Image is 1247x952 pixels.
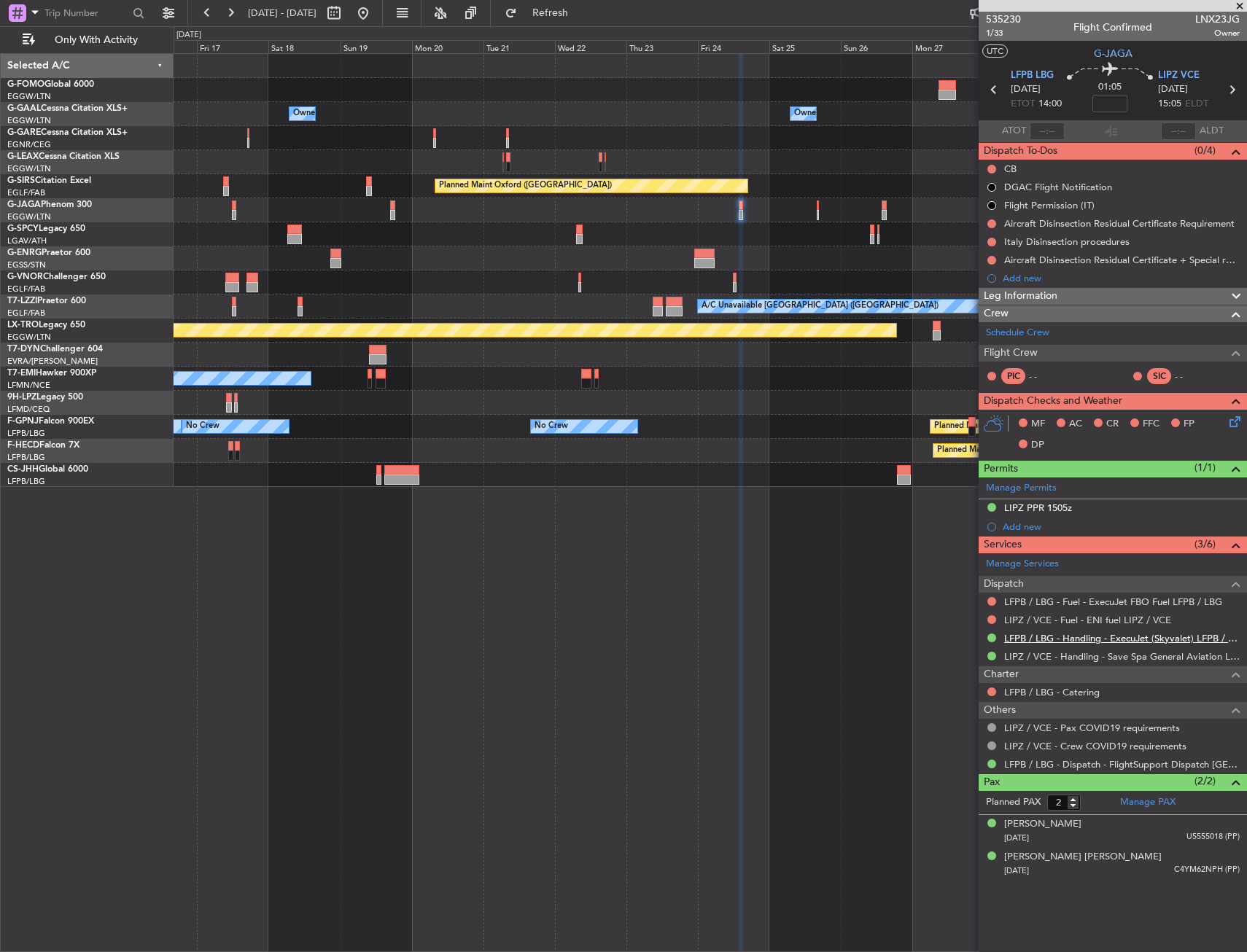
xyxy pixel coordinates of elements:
div: Aircraft Disinsection Residual Certificate + Special request [1004,254,1240,266]
div: Sun 19 [341,40,412,53]
div: Add new [1003,272,1240,284]
a: LFPB/LBG [7,476,45,487]
div: Planned Maint [GEOGRAPHIC_DATA] ([GEOGRAPHIC_DATA]) [937,440,1167,461]
span: 535230 [986,12,1021,27]
div: Tue 21 [483,40,555,53]
div: Planned Maint Oxford ([GEOGRAPHIC_DATA]) [439,175,612,197]
span: Charter [984,666,1019,683]
span: MF [1031,417,1045,432]
span: Permits [984,461,1018,477]
div: Wed 22 [555,40,626,53]
div: [PERSON_NAME] [PERSON_NAME] [1004,850,1162,865]
span: (3/6) [1194,537,1216,552]
span: Others [984,702,1016,719]
div: [PERSON_NAME] [1004,817,1081,832]
span: FP [1184,417,1194,432]
a: EGGW/LTN [7,115,51,126]
span: (2/2) [1194,773,1216,789]
div: Italy Disinsection procedures [1004,235,1130,248]
span: Owner [1195,27,1240,39]
a: LIPZ / VCE - Crew COVID19 requirements [1004,740,1186,752]
span: Pax [984,774,1000,791]
a: G-GAALCessna Citation XLS+ [7,104,128,113]
a: Manage Permits [986,481,1057,496]
span: G-SIRS [7,176,35,185]
div: [DATE] [176,29,201,42]
span: LIPZ VCE [1158,69,1200,83]
div: Sat 18 [268,40,340,53]
span: (0/4) [1194,143,1216,158]
a: EGGW/LTN [7,163,51,174]
a: EGLF/FAB [7,308,45,319]
a: G-JAGAPhenom 300 [7,200,92,209]
input: Trip Number [44,2,128,24]
a: Manage Services [986,557,1059,571]
a: EGGW/LTN [7,211,51,222]
a: Schedule Crew [986,326,1049,340]
span: G-JAGA [7,200,41,209]
span: DP [1031,438,1044,453]
span: U5555018 (PP) [1186,831,1240,843]
a: EGGW/LTN [7,91,51,102]
a: T7-LZZIPraetor 600 [7,297,86,305]
span: F-HECD [7,441,39,450]
span: F-GPNJ [7,417,39,426]
span: G-FOMO [7,80,44,89]
span: T7-EMI [7,369,36,378]
a: 9H-LPZLegacy 500 [7,393,83,402]
span: G-LEAX [7,152,39,161]
span: Flight Crew [984,345,1038,362]
a: G-SIRSCitation Excel [7,176,91,185]
a: LIPZ / VCE - Handling - Save Spa General Aviation LIPZ / VCE [1004,650,1240,663]
div: - - [1029,370,1062,383]
a: F-GPNJFalcon 900EX [7,417,94,426]
span: 1/33 [986,27,1021,39]
span: G-VNOR [7,273,43,281]
a: T7-EMIHawker 900XP [7,369,96,378]
div: LIPZ PPR 1505z [1004,502,1072,514]
div: DGAC Flight Notification [1004,181,1112,193]
div: Fri 17 [197,40,268,53]
span: (1/1) [1194,460,1216,475]
div: No Crew [186,415,220,437]
span: Dispatch To-Dos [984,143,1057,160]
span: CS-JHH [7,465,39,474]
span: [DATE] [1011,82,1041,97]
span: Dispatch [984,576,1024,593]
div: A/C Unavailable [GEOGRAPHIC_DATA] ([GEOGRAPHIC_DATA]) [702,295,939,317]
a: EGSS/STN [7,260,46,270]
span: LNX23JG [1195,12,1240,27]
span: T7-LZZI [7,297,37,305]
span: Services [984,537,1022,553]
span: 01:05 [1098,80,1122,95]
div: CB [1004,163,1017,175]
div: Flight Confirmed [1073,20,1152,35]
span: ATOT [1002,124,1026,138]
span: Leg Information [984,288,1057,305]
a: EGLF/FAB [7,187,45,198]
a: EVRA/[PERSON_NAME] [7,356,98,367]
span: FFC [1143,417,1159,432]
a: LFPB / LBG - Handling - ExecuJet (Skyvalet) LFPB / LBG [1004,632,1240,644]
div: Mon 27 [912,40,984,53]
button: Refresh [498,1,586,25]
span: C4YM62NPH (PP) [1174,864,1240,876]
div: Planned Maint [GEOGRAPHIC_DATA] ([GEOGRAPHIC_DATA]) [934,415,1164,437]
span: [DATE] - [DATE] [248,7,316,20]
div: Thu 23 [626,40,698,53]
span: G-SPCY [7,225,39,233]
a: LFPB / LBG - Dispatch - FlightSupport Dispatch [GEOGRAPHIC_DATA] [1004,758,1240,770]
span: CR [1106,417,1119,432]
a: LX-TROLegacy 650 [7,321,85,329]
span: 14:00 [1038,97,1062,112]
a: LFPB / LBG - Fuel - ExecuJet FBO Fuel LFPB / LBG [1004,596,1222,608]
a: LIPZ / VCE - Pax COVID19 requirements [1004,722,1180,734]
span: [DATE] [1158,82,1188,97]
span: G-JAGA [1094,46,1133,61]
span: 15:05 [1158,97,1181,112]
a: EGNR/CEG [7,139,51,150]
a: F-HECDFalcon 7X [7,441,79,450]
div: - - [1175,370,1208,383]
span: LFPB LBG [1011,69,1054,83]
span: [DATE] [1004,865,1029,876]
